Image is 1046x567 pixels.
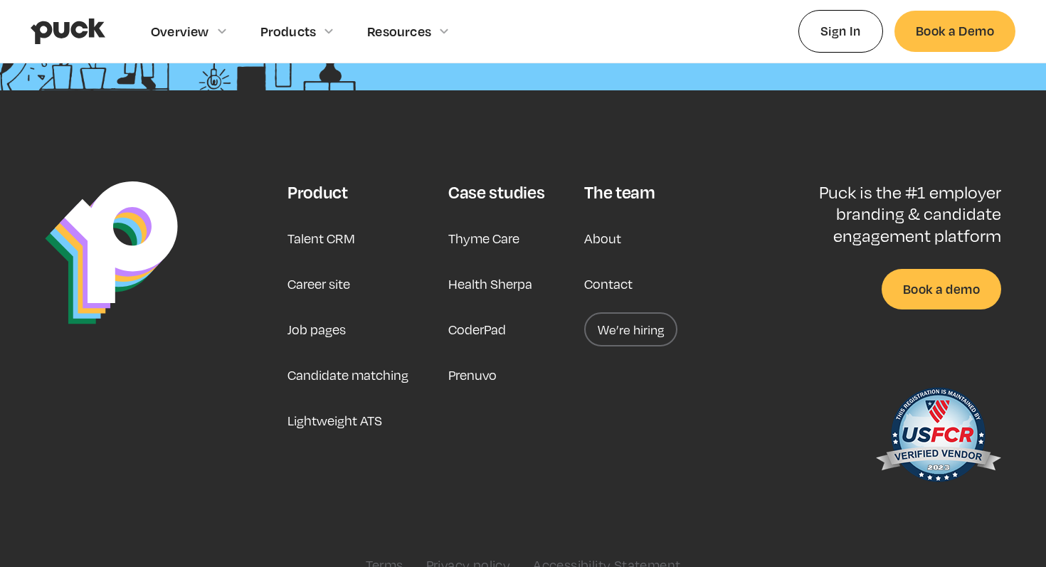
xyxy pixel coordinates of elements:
a: About [584,221,621,255]
a: Contact [584,267,633,301]
a: Candidate matching [287,358,408,392]
p: Puck is the #1 employer branding & candidate engagement platform [773,181,1001,246]
a: We’re hiring [584,312,677,346]
a: Sign In [798,10,883,52]
img: US Federal Contractor Registration System for Award Management Verified Vendor Seal [875,381,1001,494]
div: The team [584,181,655,203]
a: CoderPad [448,312,506,346]
a: Prenuvo [448,358,497,392]
a: Health Sherpa [448,267,532,301]
a: Thyme Care [448,221,519,255]
div: Overview [151,23,209,39]
a: Book a Demo [894,11,1015,51]
div: Products [260,23,317,39]
a: Book a demo [882,269,1001,309]
a: Lightweight ATS [287,403,382,438]
div: Resources [367,23,431,39]
a: Job pages [287,312,346,346]
img: Puck Logo [45,181,178,324]
div: Case studies [448,181,544,203]
a: Career site [287,267,350,301]
a: Talent CRM [287,221,355,255]
div: Product [287,181,348,203]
